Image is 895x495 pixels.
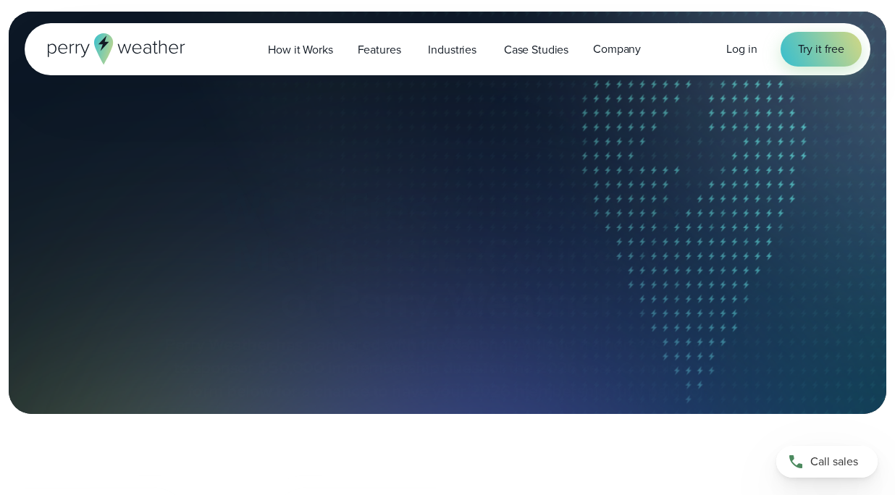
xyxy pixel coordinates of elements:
a: Call sales [776,446,878,478]
span: Case Studies [504,41,568,59]
span: Log in [726,41,757,57]
a: Try it free [781,32,862,67]
span: Company [593,41,641,58]
span: Industries [428,41,476,59]
span: How it Works [268,41,332,59]
span: Features [358,41,401,59]
a: How it Works [256,35,345,64]
a: Log in [726,41,757,58]
span: Call sales [810,453,858,470]
a: Case Studies [492,35,581,64]
span: Try it free [798,41,844,58]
